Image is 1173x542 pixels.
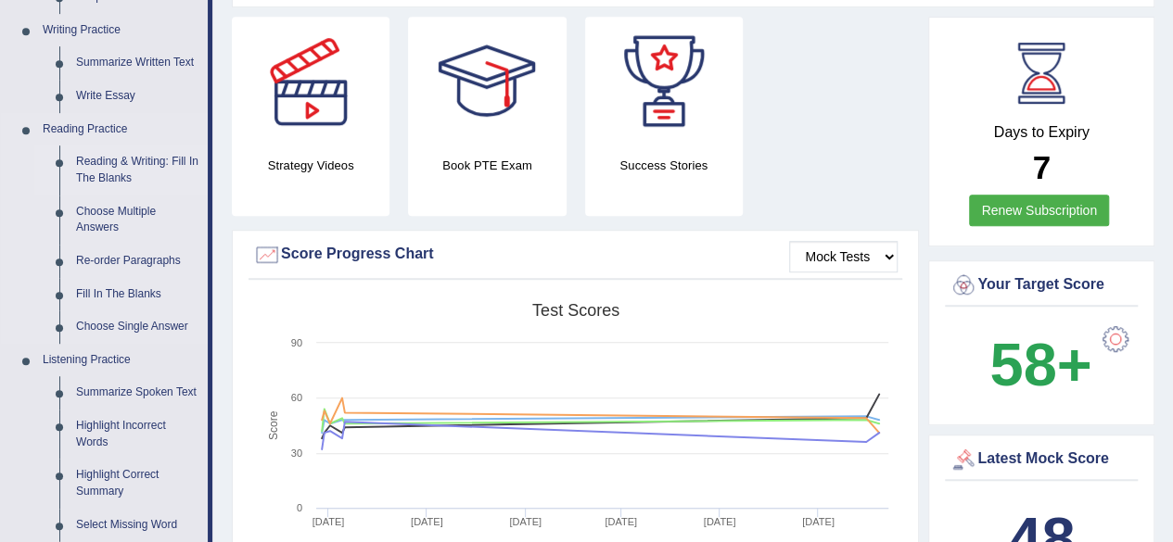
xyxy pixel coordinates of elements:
[411,516,443,527] tspan: [DATE]
[989,331,1091,398] b: 58+
[68,376,208,410] a: Summarize Spoken Text
[509,516,542,527] tspan: [DATE]
[68,278,208,311] a: Fill In The Blanks
[68,195,208,245] a: Choose Multiple Answers
[704,516,736,527] tspan: [DATE]
[34,344,208,377] a: Listening Practice
[585,156,743,175] h4: Success Stories
[68,46,208,80] a: Summarize Written Text
[950,124,1133,141] h4: Days to Expiry
[68,310,208,344] a: Choose Single Answer
[408,156,566,175] h4: Book PTE Exam
[291,392,302,403] text: 60
[267,410,280,440] tspan: Score
[950,271,1133,299] div: Your Target Score
[291,447,302,459] text: 30
[312,516,345,527] tspan: [DATE]
[297,502,302,513] text: 0
[68,245,208,278] a: Re-order Paragraphs
[253,241,898,269] div: Score Progress Chart
[605,516,637,527] tspan: [DATE]
[969,195,1109,226] a: Renew Subscription
[802,516,835,527] tspan: [DATE]
[532,301,619,320] tspan: Test scores
[34,113,208,146] a: Reading Practice
[950,446,1133,473] div: Latest Mock Score
[68,509,208,542] a: Select Missing Word
[34,14,208,47] a: Writing Practice
[1032,149,1050,185] b: 7
[291,337,302,348] text: 90
[68,410,208,459] a: Highlight Incorrect Words
[232,156,389,175] h4: Strategy Videos
[68,145,208,195] a: Reading & Writing: Fill In The Blanks
[68,459,208,508] a: Highlight Correct Summary
[68,80,208,113] a: Write Essay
